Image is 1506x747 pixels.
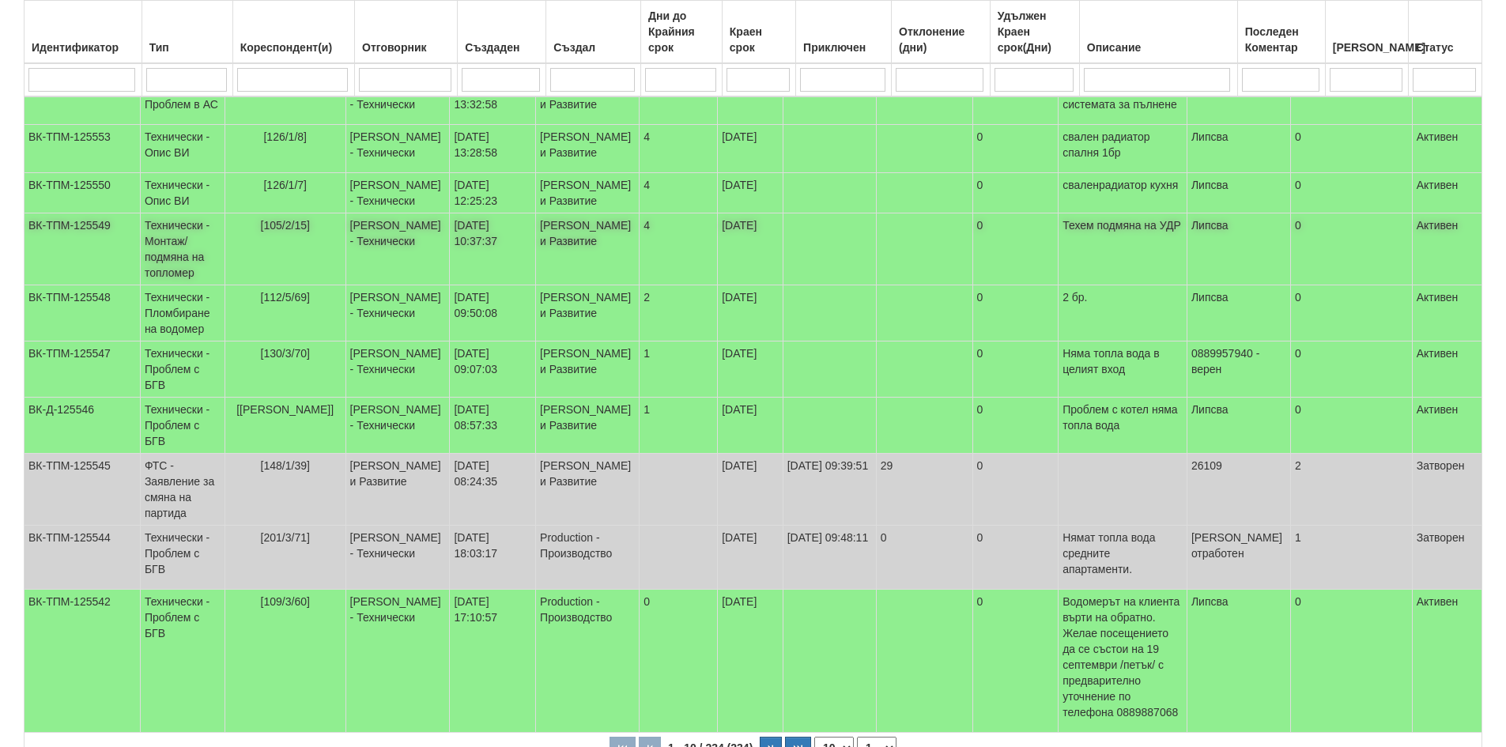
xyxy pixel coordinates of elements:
[1191,347,1259,375] span: 0889957940 - верен
[1412,526,1481,590] td: Затворен
[1412,454,1481,526] td: Затворен
[261,531,310,544] span: [201/3/71]
[232,1,354,64] th: Кореспондент(и): No sort applied, activate to apply an ascending sort
[1063,530,1183,577] p: Нямат топла вода средните апартаменти.
[1079,1,1237,64] th: Описание: No sort applied, activate to apply an ascending sort
[718,173,783,213] td: [DATE]
[645,5,718,58] div: Дни до Крайния срок
[450,454,536,526] td: [DATE] 08:24:35
[1413,36,1478,58] div: Статус
[1290,76,1412,125] td: 0
[1191,130,1229,143] span: Липсва
[263,130,307,143] span: [126/1/8]
[140,526,225,590] td: Технически - Проблем с БГВ
[142,1,232,64] th: Тип: No sort applied, activate to apply an ascending sort
[644,219,650,232] span: 4
[140,454,225,526] td: ФТС - Заявление за смяна на партида
[1325,1,1409,64] th: Брой Файлове: No sort applied, activate to apply an ascending sort
[972,76,1059,125] td: 0
[718,454,783,526] td: [DATE]
[450,590,536,733] td: [DATE] 17:10:57
[450,213,536,285] td: [DATE] 10:37:37
[536,590,640,733] td: Production - Производство
[345,341,450,398] td: [PERSON_NAME] - Технически
[140,125,225,173] td: Технически - Опис ВИ
[140,173,225,213] td: Технически - Опис ВИ
[28,36,138,58] div: Идентификатор
[972,454,1059,526] td: 0
[263,179,307,191] span: [126/1/7]
[458,1,546,64] th: Създаден: No sort applied, activate to apply an ascending sort
[140,398,225,454] td: Технически - Проблем с БГВ
[359,36,453,58] div: Отговорник
[1290,285,1412,341] td: 0
[546,1,641,64] th: Създал: No sort applied, activate to apply an ascending sort
[644,179,650,191] span: 4
[25,173,141,213] td: ВК-ТПМ-125550
[1191,595,1229,608] span: Липсва
[261,219,310,232] span: [105/2/15]
[261,291,310,304] span: [112/5/69]
[800,36,887,58] div: Приключен
[1412,76,1481,125] td: Активен
[718,285,783,341] td: [DATE]
[1412,341,1481,398] td: Активен
[345,173,450,213] td: [PERSON_NAME] - Технически
[146,36,228,58] div: Тип
[1290,125,1412,173] td: 0
[236,403,334,416] span: [[PERSON_NAME]]
[1063,594,1183,720] p: Водомерът на клиента върти на обратно. Желае посещението да се състои на 19 септември /петък/ с п...
[718,213,783,285] td: [DATE]
[1191,291,1229,304] span: Липсва
[1242,21,1321,58] div: Последен Коментар
[718,526,783,590] td: [DATE]
[644,130,650,143] span: 4
[1063,289,1183,305] p: 2 бр.
[536,76,640,125] td: [PERSON_NAME] и Развитие
[261,595,310,608] span: [109/3/60]
[1409,1,1482,64] th: Статус: No sort applied, activate to apply an ascending sort
[1290,213,1412,285] td: 0
[345,526,450,590] td: [PERSON_NAME] - Технически
[25,454,141,526] td: ВК-ТПМ-125545
[1191,179,1229,191] span: Липсва
[972,285,1059,341] td: 0
[450,76,536,125] td: [DATE] 13:32:58
[1412,398,1481,454] td: Активен
[536,526,640,590] td: Production - Производство
[355,1,458,64] th: Отговорник: No sort applied, activate to apply an ascending sort
[1412,213,1481,285] td: Активен
[1063,217,1183,233] p: Техем подмяна на УДР
[1290,341,1412,398] td: 0
[1412,590,1481,733] td: Активен
[1290,173,1412,213] td: 0
[25,1,142,64] th: Идентификатор: No sort applied, activate to apply an ascending sort
[536,398,640,454] td: [PERSON_NAME] и Развитие
[783,526,876,590] td: [DATE] 09:48:11
[1191,219,1229,232] span: Липсва
[140,341,225,398] td: Технически - Проблем с БГВ
[1290,526,1412,590] td: 1
[896,21,986,58] div: Отклонение (дни)
[536,213,640,285] td: [PERSON_NAME] и Развитие
[536,173,640,213] td: [PERSON_NAME] и Развитие
[345,398,450,454] td: [PERSON_NAME] - Технически
[892,1,991,64] th: Отклонение (дни): No sort applied, activate to apply an ascending sort
[1191,459,1222,472] span: 26109
[876,454,972,526] td: 29
[536,454,640,526] td: [PERSON_NAME] и Развитие
[1412,285,1481,341] td: Активен
[536,125,640,173] td: [PERSON_NAME] и Развитие
[450,398,536,454] td: [DATE] 08:57:33
[237,36,350,58] div: Кореспондент(и)
[972,526,1059,590] td: 0
[1237,1,1325,64] th: Последен Коментар: No sort applied, activate to apply an ascending sort
[972,173,1059,213] td: 0
[1063,177,1183,193] p: сваленрадиатор кухня
[718,341,783,398] td: [DATE]
[140,590,225,733] td: Технически - Проблем с БГВ
[990,1,1079,64] th: Удължен Краен срок(Дни): No sort applied, activate to apply an ascending sort
[1412,125,1481,173] td: Активен
[25,526,141,590] td: ВК-ТПМ-125544
[261,347,310,360] span: [130/3/70]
